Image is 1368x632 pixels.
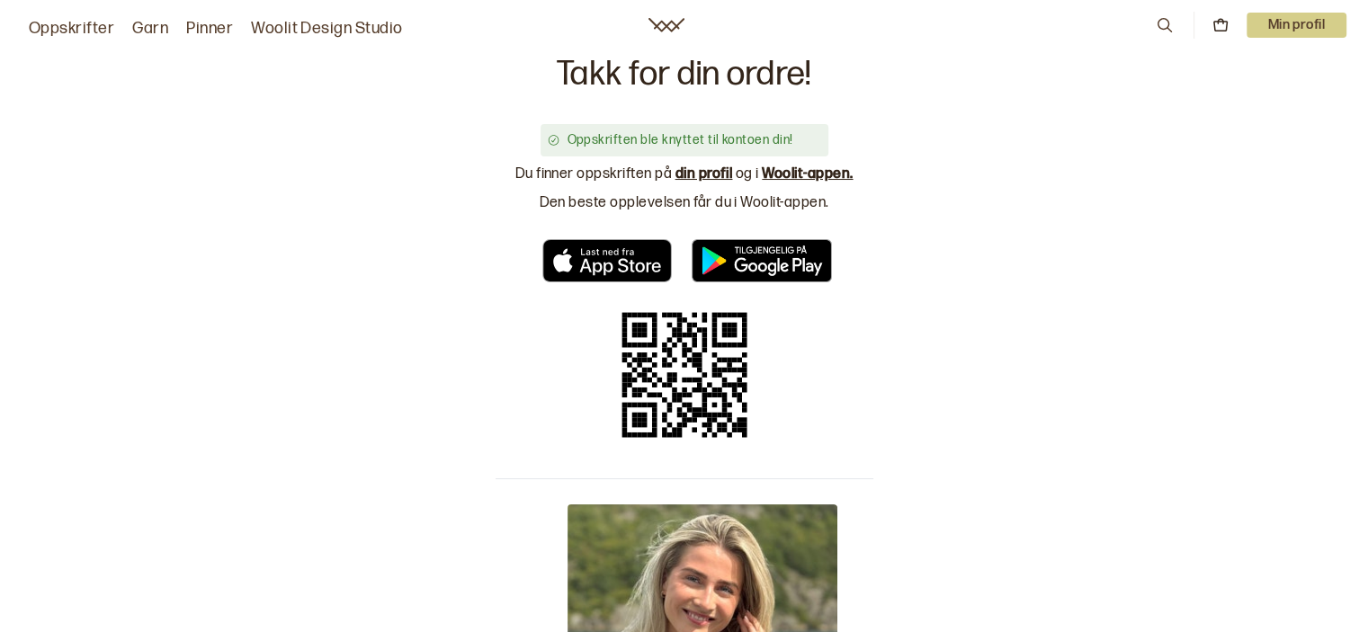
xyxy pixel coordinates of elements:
a: din profil [675,165,733,182]
img: Last ned fra App Store [537,239,677,282]
a: Garn [132,16,168,41]
div: Oppskriften ble knyttet til kontoen din! [567,131,820,149]
p: Du finner oppskriften på og i [515,164,854,185]
a: Oppskrifter [29,16,114,41]
p: Min profil [1247,13,1347,38]
img: Tilgjengelig på Google Play [692,239,832,282]
a: Woolit-appen. [762,165,853,182]
a: Woolit Design Studio [251,16,403,41]
p: Den beste opplevelsen får du i Woolit-appen. [539,192,828,214]
p: Takk for din ordre! [557,58,811,92]
a: Woolit [648,18,684,32]
a: AppStore Link [537,239,677,282]
button: User dropdown [1247,13,1347,38]
a: Pinner [186,16,233,41]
